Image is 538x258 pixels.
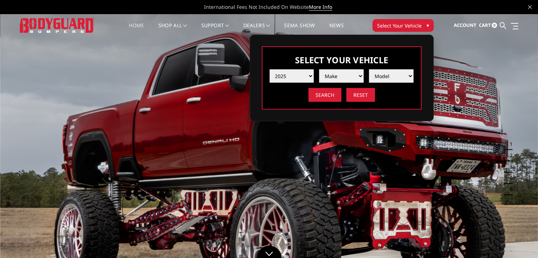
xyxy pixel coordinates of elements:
[505,139,513,150] button: 1 of 5
[505,161,513,172] button: 3 of 5
[201,23,229,37] a: Support
[284,23,315,37] a: SEMA Show
[453,16,476,35] a: Account
[346,88,375,102] input: Reset
[243,23,270,37] a: Dealers
[505,184,513,195] button: 5 of 5
[308,88,341,102] input: Search
[329,23,343,37] a: News
[479,22,491,28] span: Cart
[20,18,94,33] img: BODYGUARD BUMPERS
[503,224,538,258] iframe: Chat Widget
[309,4,332,11] a: More Info
[377,22,422,29] span: Select Your Vehicle
[257,246,282,258] a: Click to Down
[505,150,513,161] button: 2 of 5
[505,172,513,184] button: 4 of 5
[319,69,364,83] select: Please select the value from list.
[427,22,429,29] span: ▾
[129,23,144,37] a: Home
[372,19,434,32] button: Select Your Vehicle
[270,54,414,66] h3: Select Your Vehicle
[492,23,497,28] span: 0
[453,22,476,28] span: Account
[479,16,497,35] a: Cart 0
[158,23,187,37] a: shop all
